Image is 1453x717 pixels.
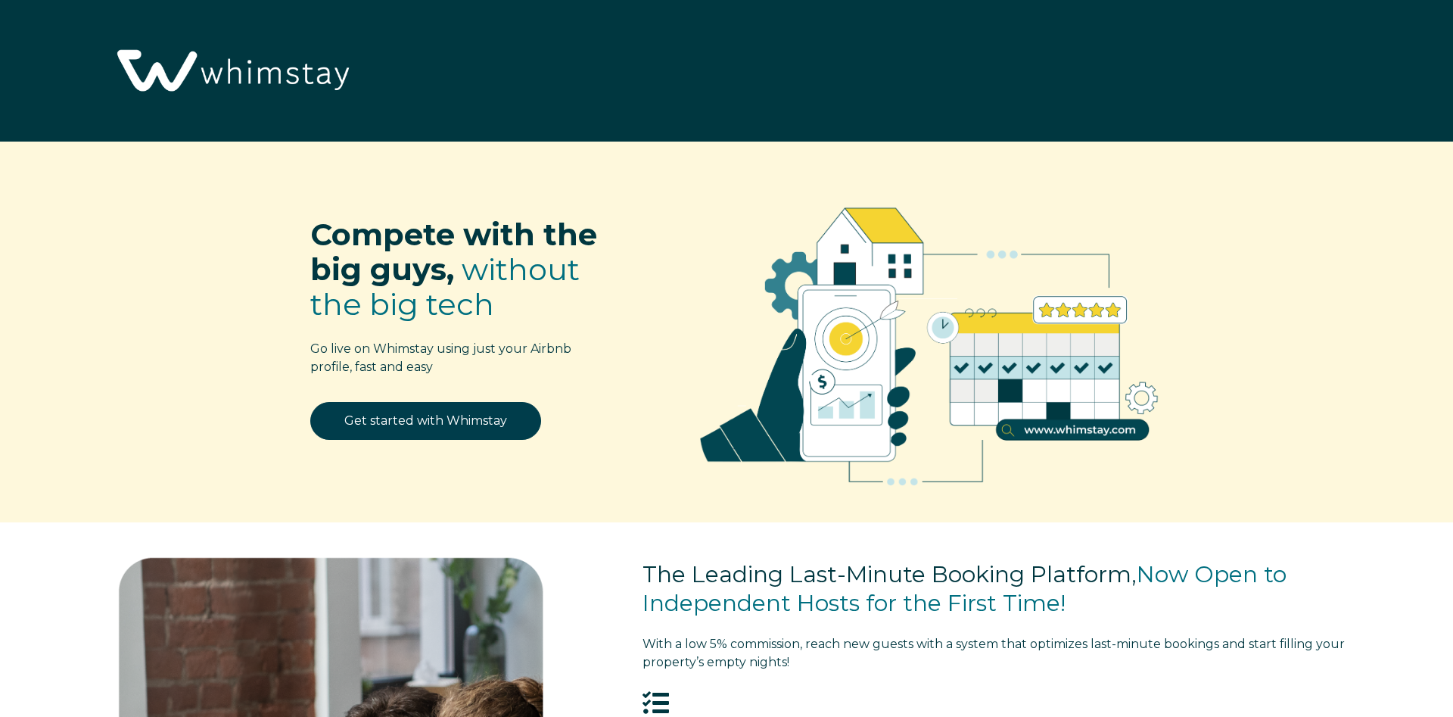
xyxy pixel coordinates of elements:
[310,402,541,440] a: Get started with Whimstay
[310,251,580,323] span: without the big tech
[642,560,1287,617] span: Now Open to Independent Hosts for the First Time!
[663,164,1196,514] img: RBO Ilustrations-02
[642,560,1137,588] span: The Leading Last-Minute Booking Platform,
[642,637,1254,651] span: With a low 5% commission, reach new guests with a system that optimizes last-minute bookings and s
[310,216,597,288] span: Compete with the big guys,
[310,341,571,374] span: Go live on Whimstay using just your Airbnb profile, fast and easy
[106,8,356,136] img: Whimstay Logo-02 1
[642,637,1345,669] span: tart filling your property’s empty nights!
